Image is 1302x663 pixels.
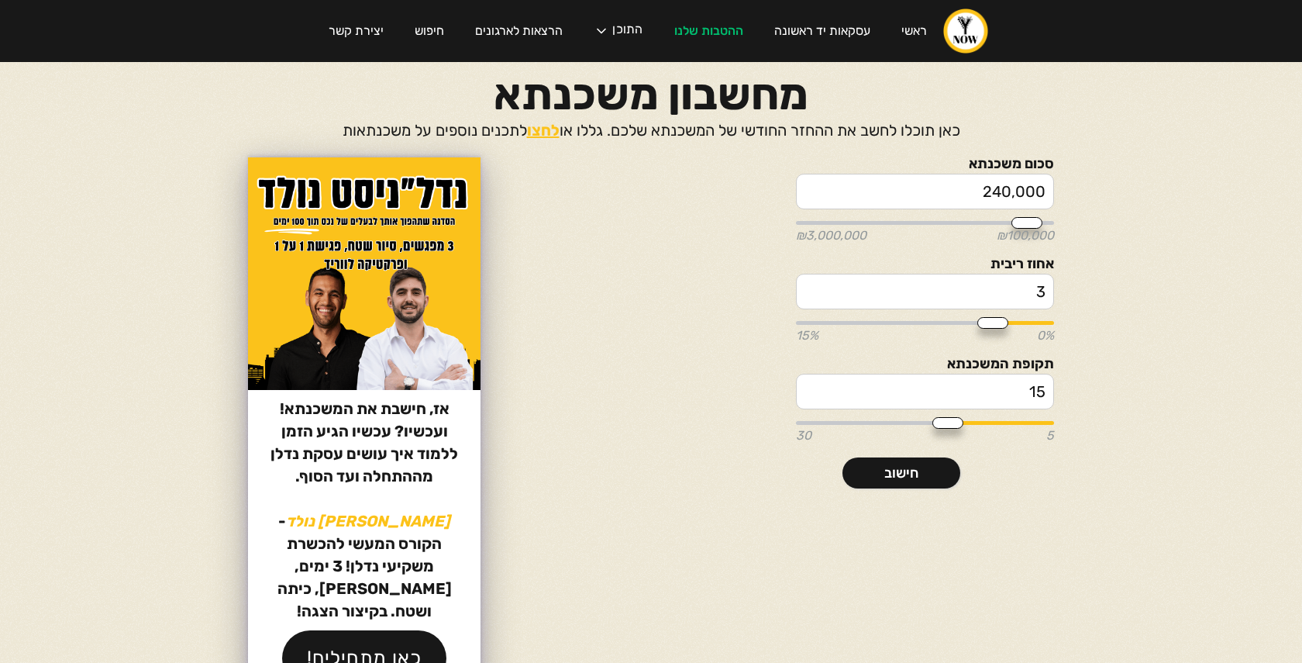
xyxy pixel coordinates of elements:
a: לחצו [527,121,560,140]
a: ראשי [886,9,942,53]
span: ₪100,000 [997,230,1054,242]
h1: מחשבון משכנתא [494,78,808,112]
span: 30 [796,430,811,442]
div: התוכן [612,23,642,39]
span: 15% [796,330,818,342]
div: התוכן [578,8,658,54]
strong: [PERSON_NAME] נולד [286,512,450,530]
a: הרצאות לארגונים [460,9,578,53]
span: ₪3,000,000 [796,230,866,242]
a: home [942,8,989,54]
a: חישוב [842,458,960,489]
span: 0% [1037,330,1054,342]
a: חיפוש [399,9,460,53]
a: עסקאות יד ראשונה [759,9,886,53]
a: ההטבות שלנו [659,9,759,53]
label: סכום משכנתא [796,157,1054,170]
label: אחוז ריבית [796,257,1054,270]
label: תקופת המשכנתא [796,357,1054,370]
a: יצירת קשר [313,9,399,53]
p: אז, חישבת את המשכנתא! ועכשיו? עכשיו הגיע הזמן ללמוד איך עושים עסקת נדלן מההתחלה ועד הסוף. ‍ - הקו... [248,398,480,623]
p: כאן תוכלו לחשב את ההחזר החודשי של המשכנתא שלכם. גללו או לתכנים נוספים על משכנתאות [343,119,960,142]
span: 5 [1046,430,1054,442]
